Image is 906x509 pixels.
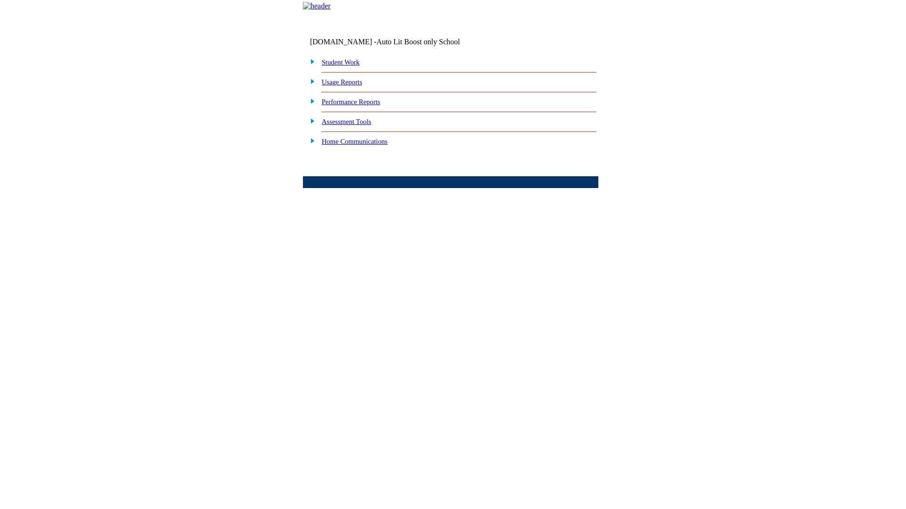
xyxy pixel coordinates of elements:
[310,38,484,46] td: [DOMAIN_NAME] -
[322,98,380,106] a: Performance Reports
[305,97,315,105] img: plus.gif
[322,58,360,66] a: Student Work
[305,77,315,85] img: plus.gif
[322,118,371,125] a: Assessment Tools
[305,116,315,125] img: plus.gif
[305,136,315,145] img: plus.gif
[322,138,388,145] a: Home Communications
[305,57,315,66] img: plus.gif
[377,38,460,46] nobr: Auto Lit Boost only School
[322,78,362,86] a: Usage Reports
[303,2,331,10] img: header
